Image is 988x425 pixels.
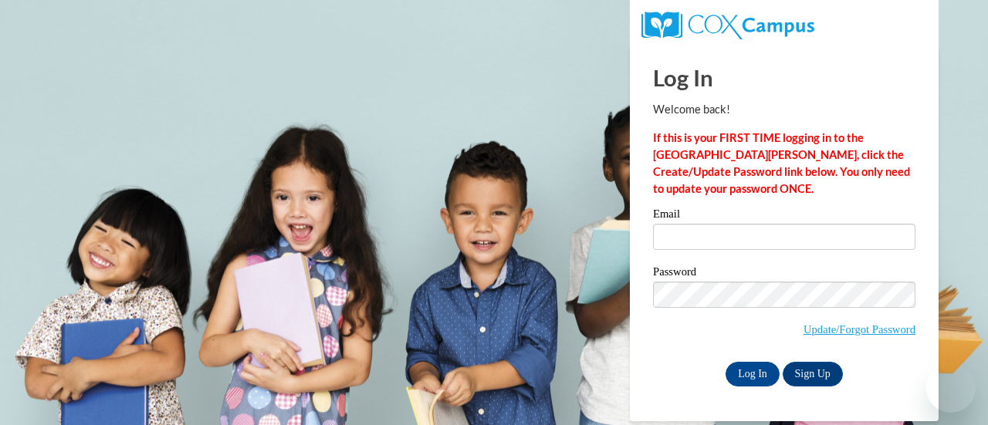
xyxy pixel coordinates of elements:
label: Password [653,266,915,282]
img: COX Campus [641,12,814,39]
a: Update/Forgot Password [804,323,915,336]
label: Email [653,208,915,224]
a: Sign Up [783,362,843,386]
h1: Log In [653,62,915,93]
strong: If this is your FIRST TIME logging in to the [GEOGRAPHIC_DATA][PERSON_NAME], click the Create/Upd... [653,131,910,195]
iframe: Button to launch messaging window [926,363,976,413]
p: Welcome back! [653,101,915,118]
input: Log In [726,362,780,386]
